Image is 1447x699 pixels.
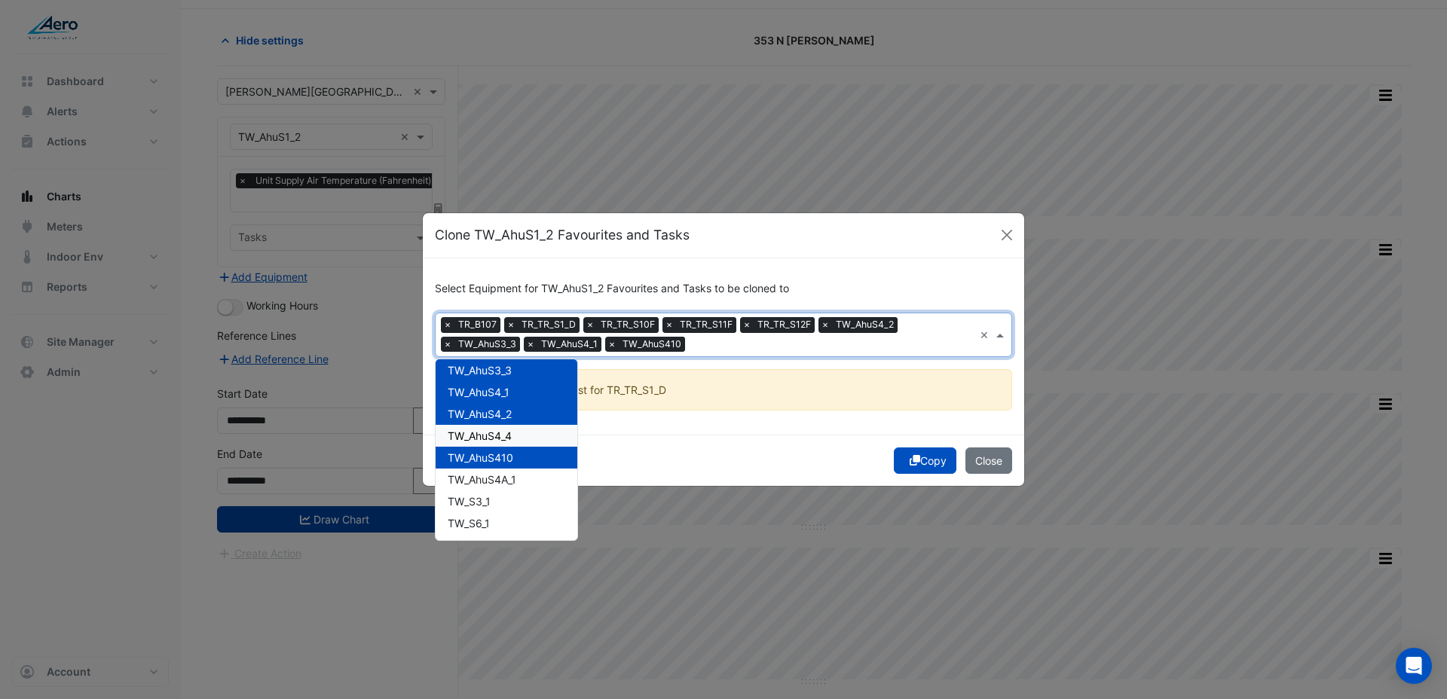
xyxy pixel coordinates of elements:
[448,473,516,486] span: TW_AhuS4A_1
[980,327,993,343] span: Clear
[518,317,580,332] span: TR_TR_S1_D
[504,317,518,332] span: ×
[818,317,832,332] span: ×
[448,495,491,508] span: TW_S3_1
[454,337,520,352] span: TW_AhuS3_3
[662,317,676,332] span: ×
[441,317,454,332] span: ×
[996,224,1018,246] button: Close
[448,451,513,464] span: TW_AhuS410
[605,337,619,352] span: ×
[441,337,454,352] span: ×
[436,359,577,540] div: Options List
[1396,648,1432,684] div: Open Intercom Messenger
[448,407,512,420] span: TW_AhuS4_2
[832,317,898,332] span: TW_AhuS4_2
[448,429,512,442] span: TW_AhuS4_4
[619,337,685,352] span: TW_AhuS410
[448,364,512,377] span: TW_AhuS3_3
[740,317,754,332] span: ×
[435,282,1012,295] h6: Select Equipment for TW_AhuS1_2 Favourites and Tasks to be cloned to
[894,447,956,474] button: Copy
[524,337,537,352] span: ×
[448,386,509,398] span: TW_AhuS4_1
[676,317,736,332] span: TR_TR_S11F
[537,337,601,352] span: TW_AhuS4_1
[454,317,500,332] span: TR_B107
[583,317,597,332] span: ×
[435,369,1012,411] ngb-alert: No Favourites or Tasks exist for TR_TR_S1_D
[754,317,815,332] span: TR_TR_S12F
[597,317,659,332] span: TR_TR_S10F
[448,517,490,530] span: TW_S6_1
[965,447,1012,474] button: Close
[435,225,690,245] h5: Clone TW_AhuS1_2 Favourites and Tasks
